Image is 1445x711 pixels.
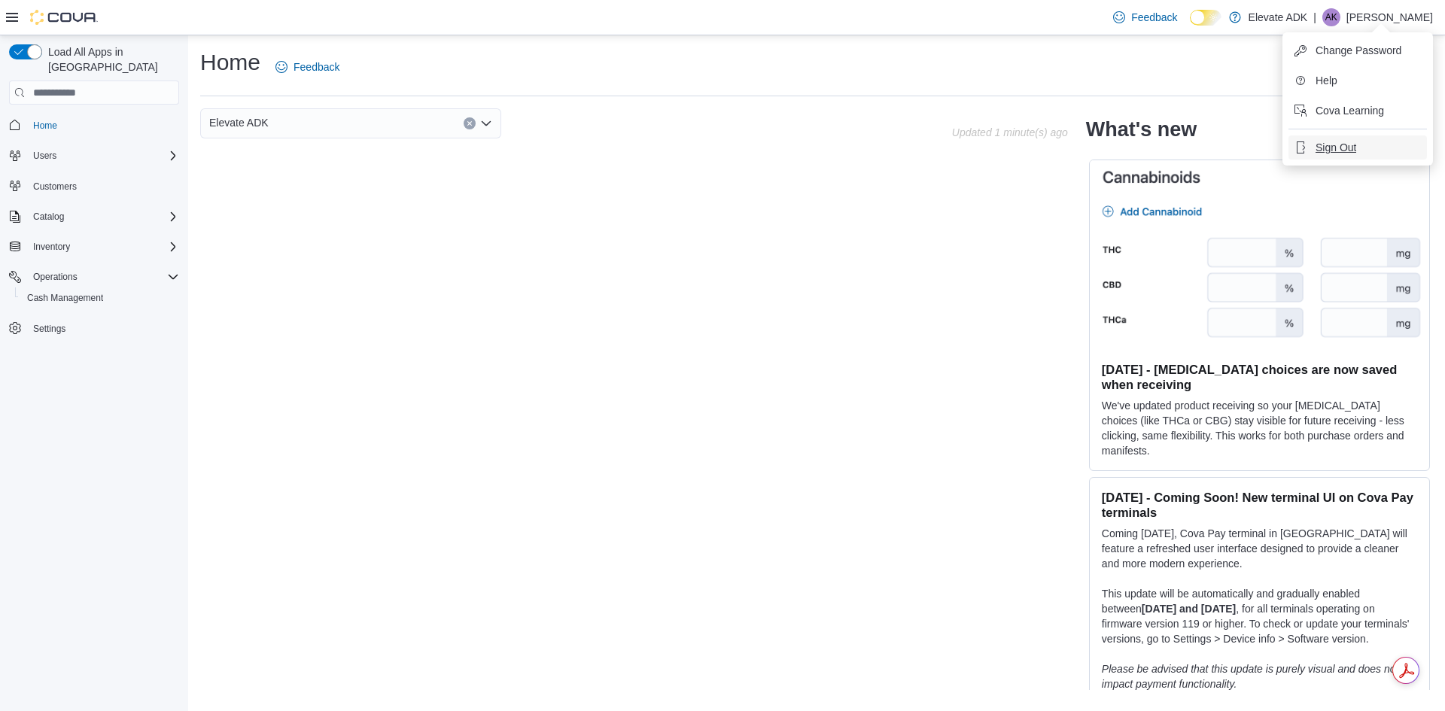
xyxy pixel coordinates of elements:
p: | [1313,8,1316,26]
span: Inventory [27,238,179,256]
button: Users [27,147,62,165]
button: Cash Management [15,287,185,308]
button: Sign Out [1288,135,1427,160]
span: Operations [27,268,179,286]
span: Help [1316,73,1337,88]
span: Settings [33,323,65,335]
p: Updated 1 minute(s) ago [952,126,1068,138]
span: Change Password [1316,43,1401,58]
strong: [DATE] and [DATE] [1142,603,1236,615]
button: Inventory [3,236,185,257]
span: Feedback [294,59,339,74]
button: Users [3,145,185,166]
span: Cash Management [21,289,179,307]
h3: [DATE] - Coming Soon! New terminal UI on Cova Pay terminals [1102,490,1417,520]
a: Feedback [1107,2,1183,32]
button: Clear input [464,117,476,129]
p: [PERSON_NAME] [1346,8,1433,26]
button: Open list of options [480,117,492,129]
a: Feedback [269,52,345,82]
button: Catalog [3,206,185,227]
span: Cash Management [27,292,103,304]
h3: [DATE] - [MEDICAL_DATA] choices are now saved when receiving [1102,362,1417,392]
div: Alamanda King [1322,8,1340,26]
p: Elevate ADK [1249,8,1308,26]
button: Cova Learning [1288,99,1427,123]
button: Operations [3,266,185,287]
em: Please be advised that this update is purely visual and does not impact payment functionality. [1102,663,1399,690]
a: Cash Management [21,289,109,307]
span: Load All Apps in [GEOGRAPHIC_DATA] [42,44,179,74]
span: AK [1325,8,1337,26]
span: Catalog [33,211,64,223]
span: Home [27,115,179,134]
span: Inventory [33,241,70,253]
p: We've updated product receiving so your [MEDICAL_DATA] choices (like THCa or CBG) stay visible fo... [1102,398,1417,458]
span: Sign Out [1316,140,1356,155]
span: Customers [33,181,77,193]
span: Feedback [1131,10,1177,25]
button: Operations [27,268,84,286]
span: Elevate ADK [209,114,269,132]
span: Users [33,150,56,162]
button: Help [1288,68,1427,93]
button: Inventory [27,238,76,256]
span: Users [27,147,179,165]
p: This update will be automatically and gradually enabled between , for all terminals operating on ... [1102,586,1417,646]
span: Customers [27,177,179,196]
span: Settings [27,319,179,338]
button: Settings [3,318,185,339]
img: Cova [30,10,98,25]
a: Settings [27,320,71,338]
button: Change Password [1288,38,1427,62]
span: Catalog [27,208,179,226]
span: Cova Learning [1316,103,1384,118]
button: Catalog [27,208,70,226]
a: Home [27,117,63,135]
h1: Home [200,47,260,77]
span: Operations [33,271,78,283]
span: Home [33,120,57,132]
p: Coming [DATE], Cova Pay terminal in [GEOGRAPHIC_DATA] will feature a refreshed user interface des... [1102,526,1417,571]
input: Dark Mode [1190,10,1221,26]
h2: What's new [1086,117,1197,141]
button: Customers [3,175,185,197]
nav: Complex example [9,108,179,378]
button: Home [3,114,185,135]
a: Customers [27,178,83,196]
